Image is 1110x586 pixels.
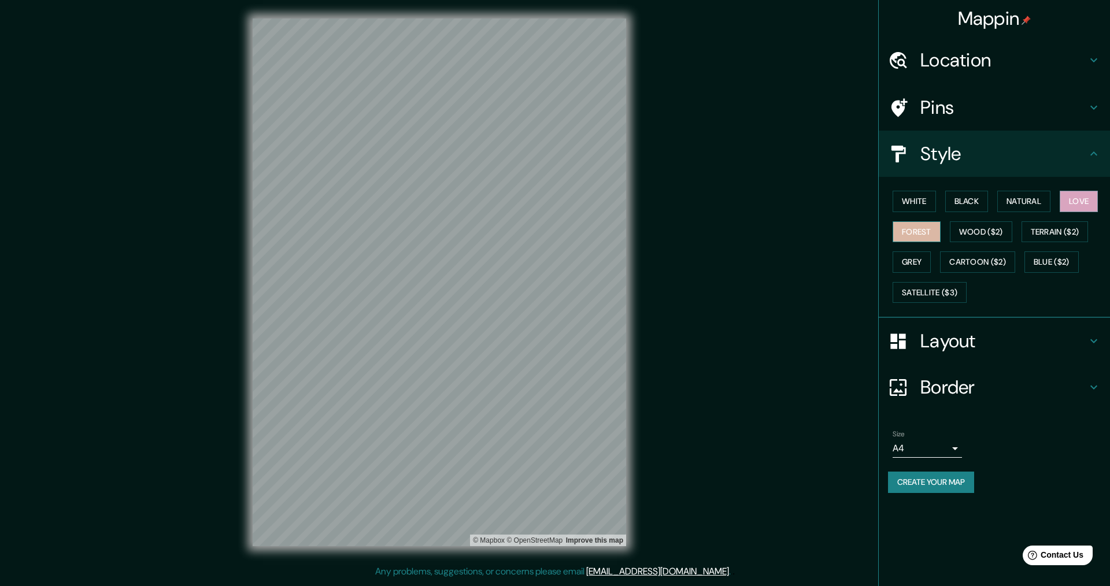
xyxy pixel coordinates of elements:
div: Layout [879,318,1110,364]
div: A4 [893,439,962,458]
h4: Layout [920,329,1087,353]
button: Wood ($2) [950,221,1012,243]
h4: Mappin [958,7,1031,30]
div: Location [879,37,1110,83]
a: [EMAIL_ADDRESS][DOMAIN_NAME] [586,565,729,577]
button: Create your map [888,472,974,493]
h4: Style [920,142,1087,165]
div: . [731,565,732,578]
button: Cartoon ($2) [940,251,1015,273]
img: pin-icon.png [1022,16,1031,25]
div: Style [879,131,1110,177]
button: Love [1060,191,1098,212]
button: Blue ($2) [1024,251,1079,273]
h4: Location [920,49,1087,72]
h4: Border [920,376,1087,399]
div: Border [879,364,1110,410]
h4: Pins [920,96,1087,119]
a: Mapbox [473,536,505,544]
button: Natural [997,191,1050,212]
button: Satellite ($3) [893,282,967,303]
div: Pins [879,84,1110,131]
button: Terrain ($2) [1022,221,1089,243]
a: OpenStreetMap [506,536,563,544]
button: Forest [893,221,941,243]
iframe: Help widget launcher [1007,541,1097,573]
button: White [893,191,936,212]
button: Black [945,191,989,212]
button: Grey [893,251,931,273]
p: Any problems, suggestions, or concerns please email . [375,565,731,578]
label: Size [893,429,905,439]
a: Map feedback [566,536,623,544]
canvas: Map [253,18,626,546]
div: . [732,565,735,578]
